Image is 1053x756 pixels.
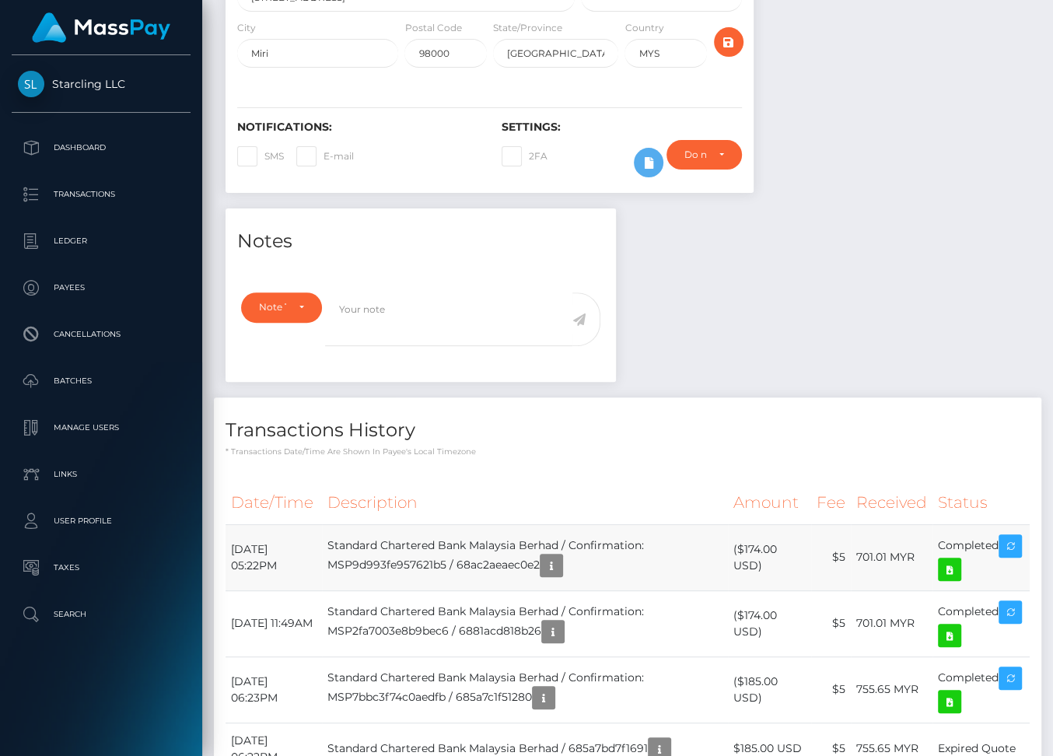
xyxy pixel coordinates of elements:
[502,146,547,166] label: 2FA
[18,276,184,299] p: Payees
[728,481,811,524] th: Amount
[811,590,851,656] td: $5
[728,524,811,590] td: ($174.00 USD)
[12,315,191,354] a: Cancellations
[666,140,742,170] button: Do not require
[226,446,1030,457] p: * Transactions date/time are shown in payee's local timezone
[296,146,354,166] label: E-mail
[502,121,743,134] h6: Settings:
[226,417,1030,444] h4: Transactions History
[932,590,1030,656] td: Completed
[851,656,932,723] td: 755.65 MYR
[12,408,191,447] a: Manage Users
[624,21,663,35] label: Country
[18,229,184,253] p: Ledger
[18,71,44,97] img: Starcling LLC
[12,77,191,91] span: Starcling LLC
[237,21,256,35] label: City
[226,481,322,524] th: Date/Time
[493,21,562,35] label: State/Province
[322,590,728,656] td: Standard Chartered Bank Malaysia Berhad / Confirmation: MSP2fa7003e8b9bec6 / 6881acd818b26
[241,292,322,322] button: Note Type
[226,590,322,656] td: [DATE] 11:49AM
[322,524,728,590] td: Standard Chartered Bank Malaysia Berhad / Confirmation: MSP9d993fe957621b5 / 68ac2aeaec0e2
[18,603,184,626] p: Search
[237,146,284,166] label: SMS
[12,128,191,167] a: Dashboard
[811,656,851,723] td: $5
[851,590,932,656] td: 701.01 MYR
[18,556,184,579] p: Taxes
[18,416,184,439] p: Manage Users
[322,481,728,524] th: Description
[12,455,191,494] a: Links
[226,656,322,723] td: [DATE] 06:23PM
[237,121,478,134] h6: Notifications:
[932,524,1030,590] td: Completed
[684,149,706,161] div: Do not require
[32,12,170,43] img: MassPay Logo
[851,524,932,590] td: 701.01 MYR
[728,590,811,656] td: ($174.00 USD)
[18,136,184,159] p: Dashboard
[322,656,728,723] td: Standard Chartered Bank Malaysia Berhad / Confirmation: MSP7bbc3f74c0aedfb / 685a7c1f51280
[932,656,1030,723] td: Completed
[404,21,461,35] label: Postal Code
[932,481,1030,524] th: Status
[12,595,191,634] a: Search
[12,502,191,541] a: User Profile
[811,481,851,524] th: Fee
[851,481,932,524] th: Received
[12,362,191,401] a: Batches
[226,524,322,590] td: [DATE] 05:22PM
[728,656,811,723] td: ($185.00 USD)
[18,183,184,206] p: Transactions
[18,463,184,486] p: Links
[18,323,184,346] p: Cancellations
[811,524,851,590] td: $5
[12,175,191,214] a: Transactions
[18,509,184,533] p: User Profile
[237,228,604,255] h4: Notes
[18,369,184,393] p: Batches
[259,301,286,313] div: Note Type
[12,268,191,307] a: Payees
[12,222,191,261] a: Ledger
[12,548,191,587] a: Taxes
